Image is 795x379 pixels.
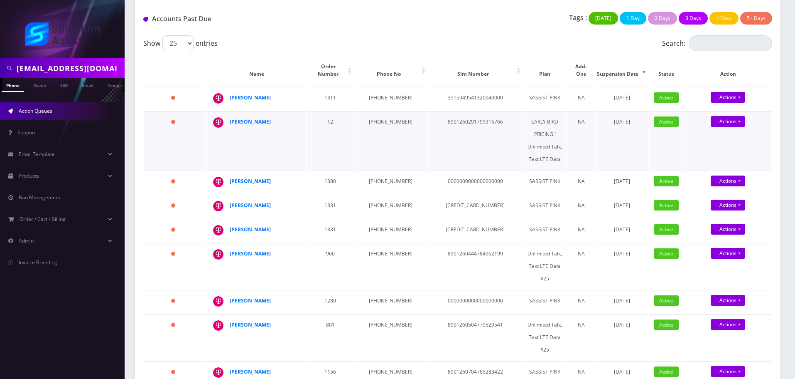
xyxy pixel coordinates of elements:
span: Active [654,320,679,330]
td: [DATE] [596,87,648,110]
strong: [PERSON_NAME] [230,202,271,209]
td: Unlimited Talk, Text LTE Data $25 [523,314,567,360]
input: Search in Company [17,60,123,76]
td: SASSIST PINK [523,290,567,313]
span: Admin [19,237,34,244]
input: Search: [689,35,772,51]
span: Order / Cart / Billing [20,216,66,223]
img: Shluchim Assist [25,22,100,46]
td: Unlimited Talk, Text LTE Data $25 [523,243,567,289]
td: 8901260504779529541 [428,314,523,360]
td: SASSIST PINK [523,219,567,242]
a: Name [29,78,50,91]
span: Support [17,129,36,136]
td: SASSIST PINK [523,195,567,218]
td: [PHONE_NUMBER] [354,290,427,313]
button: 3 Days [679,12,708,25]
td: 1280 [307,290,353,313]
span: Products [19,172,39,179]
label: Search: [662,35,772,51]
p: Tags : [569,12,587,22]
div: NA [572,295,591,307]
td: 801 [307,314,353,360]
td: [PHONE_NUMBER] [354,219,427,242]
td: [DATE] [596,314,648,360]
th: Add-Ons [567,54,595,86]
td: 8901260291799316766 [428,111,523,170]
td: [PHONE_NUMBER] [354,87,427,110]
img: Accounts Past Due [143,17,148,22]
span: Email Template [19,151,55,158]
div: NA [572,319,591,331]
span: Active [654,92,679,103]
div: NA [572,248,591,260]
a: [PERSON_NAME] [230,297,271,304]
a: Email [78,78,98,91]
div: NA [572,175,591,188]
td: [PHONE_NUMBER] [354,111,427,170]
th: Suspension Date [596,54,648,86]
a: Actions [711,366,745,377]
div: NA [572,366,591,378]
h1: Accounts Past Due [143,15,345,23]
a: Actions [711,200,745,211]
a: [PERSON_NAME] [230,178,271,185]
div: NA [572,92,591,104]
div: NA [572,116,591,128]
td: SASSIST PINK [523,87,567,110]
span: Active [654,224,679,235]
td: SASSIST PINK [523,171,567,194]
select: Showentries [162,35,194,51]
a: Actions [711,116,745,127]
th: Sim Number: activate to sort column ascending [428,54,523,86]
td: [DATE] [596,195,648,218]
a: Actions [711,224,745,235]
td: [PHONE_NUMBER] [354,171,427,194]
a: [PERSON_NAME] [230,118,271,125]
td: 0000000000000000000 [428,290,523,313]
strong: [PERSON_NAME] [230,368,271,375]
th: Action [685,54,771,86]
span: Active [654,176,679,186]
td: [DATE] [596,243,648,289]
td: 3515949541320040000 [428,87,523,110]
td: 1331 [307,195,353,218]
td: [PHONE_NUMBER] [354,314,427,360]
a: [PERSON_NAME] [230,321,271,328]
button: 1 Day [620,12,646,25]
a: Actions [711,92,745,103]
td: [CREDIT_CARD_NUMBER] [428,195,523,218]
td: 960 [307,243,353,289]
td: [DATE] [596,290,648,313]
span: Ban Management [19,194,60,201]
td: [PHONE_NUMBER] [354,195,427,218]
span: Active [654,200,679,211]
span: Active [654,295,679,306]
div: NA [572,223,591,236]
th: Name [207,54,306,86]
a: Actions [711,248,745,259]
td: 0000000000000000000 [428,171,523,194]
td: 1331 [307,219,353,242]
span: Active [654,248,679,259]
a: [PERSON_NAME] [230,250,271,257]
button: 5+ Days [740,12,772,25]
td: 1380 [307,171,353,194]
span: Invoice Branding [19,259,57,266]
strong: [PERSON_NAME] [230,226,271,233]
a: Company [103,78,131,91]
a: Actions [711,295,745,306]
span: Active [654,116,679,127]
th: Plan [523,54,567,86]
button: 2 Days [648,12,677,25]
a: Actions [711,176,745,186]
strong: [PERSON_NAME] [230,94,271,101]
td: 1311 [307,87,353,110]
td: [DATE] [596,171,648,194]
td: [PHONE_NUMBER] [354,243,427,289]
